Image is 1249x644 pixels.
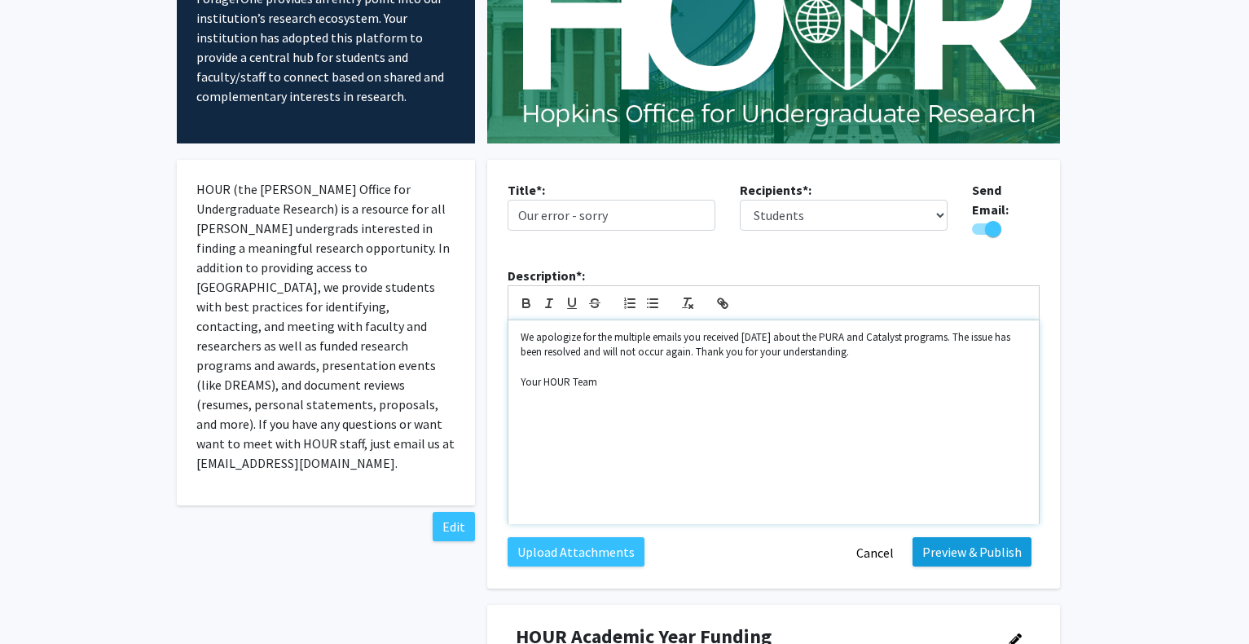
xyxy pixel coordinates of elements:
[521,330,1027,360] p: We apologize for the multiple emails you received [DATE] about the PURA and Catalyst programs. Th...
[508,537,644,567] label: Upload Attachments
[12,571,69,632] iframe: Chat
[196,179,456,473] p: HOUR (the [PERSON_NAME] Office for Undergraduate Research) is a resource for all [PERSON_NAME] un...
[972,182,1009,218] b: Send Email:
[508,182,545,198] b: Title*:
[913,537,1031,567] button: Preview & Publish
[740,182,811,198] b: Recipients*:
[521,375,1027,390] p: Your HOUR Team
[508,267,585,284] b: Description*:
[972,219,1040,240] div: Toggle
[433,512,475,541] button: Edit
[846,537,904,568] button: Cancel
